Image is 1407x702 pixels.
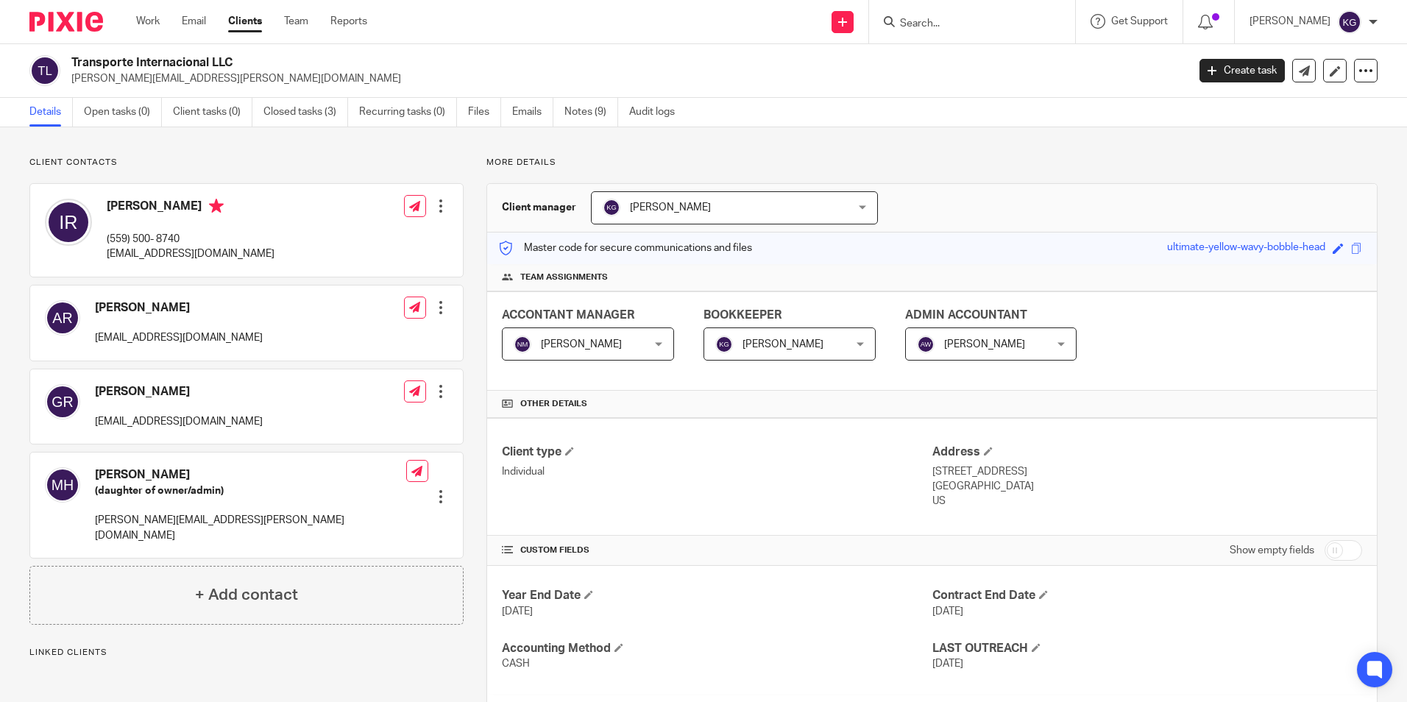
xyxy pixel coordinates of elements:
[1111,16,1168,26] span: Get Support
[29,98,73,127] a: Details
[29,157,464,169] p: Client contacts
[502,545,932,556] h4: CUSTOM FIELDS
[502,641,932,656] h4: Accounting Method
[520,398,587,410] span: Other details
[173,98,252,127] a: Client tasks (0)
[932,479,1362,494] p: [GEOGRAPHIC_DATA]
[29,55,60,86] img: svg%3E
[95,467,406,483] h4: [PERSON_NAME]
[502,464,932,479] p: Individual
[29,12,103,32] img: Pixie
[228,14,262,29] a: Clients
[932,464,1362,479] p: [STREET_ADDRESS]
[502,659,530,669] span: CASH
[263,98,348,127] a: Closed tasks (3)
[502,444,932,460] h4: Client type
[502,309,634,321] span: ACCONTANT MANAGER
[330,14,367,29] a: Reports
[520,272,608,283] span: Team assignments
[715,336,733,353] img: svg%3E
[932,606,963,617] span: [DATE]
[45,300,80,336] img: svg%3E
[1199,59,1285,82] a: Create task
[209,199,224,213] i: Primary
[502,588,932,603] h4: Year End Date
[932,659,963,669] span: [DATE]
[629,98,686,127] a: Audit logs
[195,584,298,606] h4: + Add contact
[95,483,406,498] h5: (daughter of owner/admin)
[359,98,457,127] a: Recurring tasks (0)
[932,641,1362,656] h4: LAST OUTREACH
[29,647,464,659] p: Linked clients
[944,339,1025,350] span: [PERSON_NAME]
[502,200,576,215] h3: Client manager
[136,14,160,29] a: Work
[514,336,531,353] img: svg%3E
[905,309,1027,321] span: ADMIN ACCOUNTANT
[1250,14,1330,29] p: [PERSON_NAME]
[932,444,1362,460] h4: Address
[486,157,1378,169] p: More details
[84,98,162,127] a: Open tasks (0)
[603,199,620,216] img: svg%3E
[468,98,501,127] a: Files
[502,606,533,617] span: [DATE]
[45,384,80,419] img: svg%3E
[284,14,308,29] a: Team
[564,98,618,127] a: Notes (9)
[182,14,206,29] a: Email
[1230,543,1314,558] label: Show empty fields
[71,55,956,71] h2: Transporte Internacional LLC
[45,199,92,246] img: svg%3E
[541,339,622,350] span: [PERSON_NAME]
[932,494,1362,508] p: US
[107,232,274,247] p: (559) 500- 8740
[1167,240,1325,257] div: ultimate-yellow-wavy-bobble-head
[107,199,274,217] h4: [PERSON_NAME]
[512,98,553,127] a: Emails
[703,309,782,321] span: BOOKKEEPER
[95,330,263,345] p: [EMAIL_ADDRESS][DOMAIN_NAME]
[1338,10,1361,34] img: svg%3E
[498,241,752,255] p: Master code for secure communications and files
[899,18,1031,31] input: Search
[107,247,274,261] p: [EMAIL_ADDRESS][DOMAIN_NAME]
[95,384,263,400] h4: [PERSON_NAME]
[71,71,1177,86] p: [PERSON_NAME][EMAIL_ADDRESS][PERSON_NAME][DOMAIN_NAME]
[45,467,80,503] img: svg%3E
[932,588,1362,603] h4: Contract End Date
[95,414,263,429] p: [EMAIL_ADDRESS][DOMAIN_NAME]
[95,513,406,543] p: [PERSON_NAME][EMAIL_ADDRESS][PERSON_NAME][DOMAIN_NAME]
[95,300,263,316] h4: [PERSON_NAME]
[743,339,823,350] span: [PERSON_NAME]
[917,336,935,353] img: svg%3E
[630,202,711,213] span: [PERSON_NAME]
